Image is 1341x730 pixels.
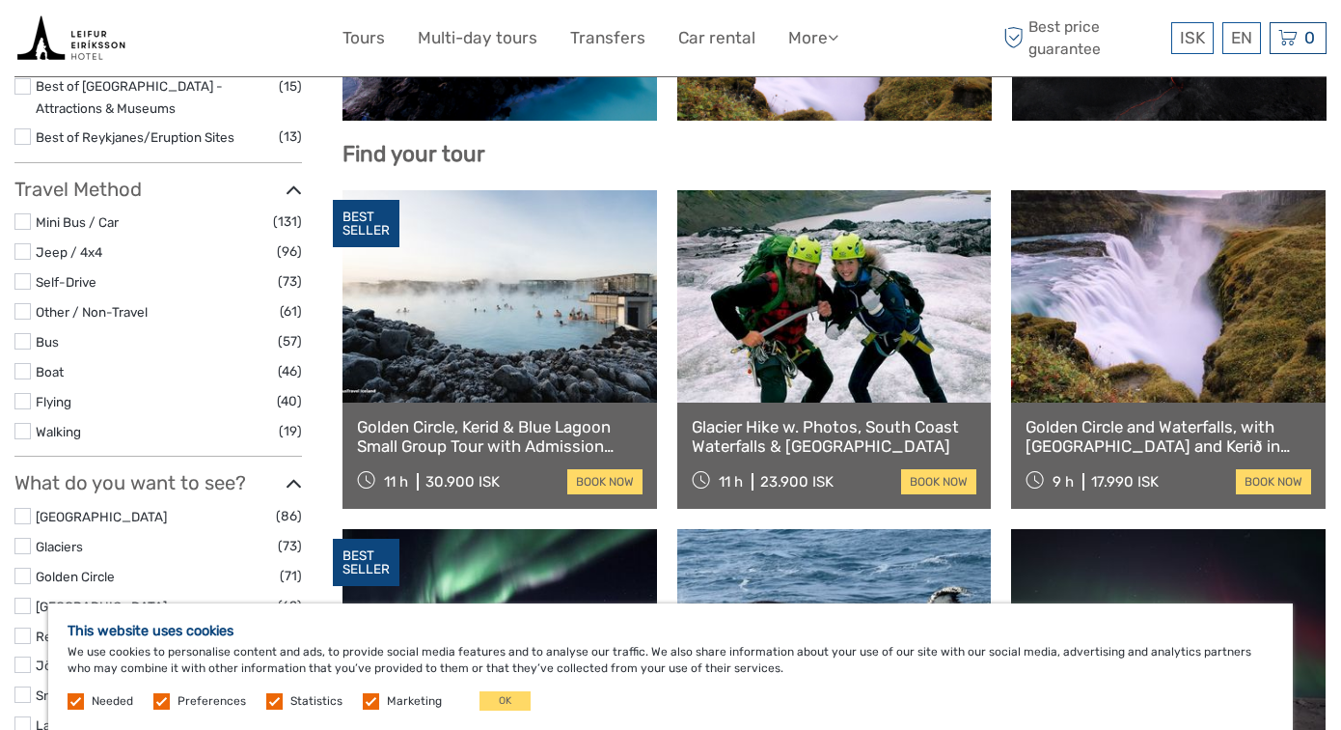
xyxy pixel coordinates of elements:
[36,599,167,614] a: [GEOGRAPHIC_DATA]
[280,300,302,323] span: (61)
[48,604,1293,730] div: We use cookies to personalise content and ads, to provide social media features and to analyse ou...
[333,200,399,248] div: BEST SELLER
[279,75,302,98] span: (15)
[1301,28,1318,47] span: 0
[36,214,119,230] a: Mini Bus / Car
[277,240,302,263] span: (96)
[36,629,97,644] a: Reykjanes
[36,539,83,554] a: Glaciers
[760,473,834,491] div: 23.900 ISK
[36,304,148,320] a: Other / Non-Travel
[1222,22,1261,54] div: EN
[279,420,302,442] span: (19)
[1053,473,1074,491] span: 9 h
[342,141,485,167] b: Find your tour
[425,473,500,491] div: 30.900 ISK
[36,394,71,409] a: Flying
[36,509,167,524] a: [GEOGRAPHIC_DATA]
[278,330,302,352] span: (57)
[788,24,838,52] a: More
[178,693,246,710] label: Preferences
[719,473,743,491] span: 11 h
[36,364,64,379] a: Boat
[278,270,302,293] span: (73)
[36,129,234,145] a: Best of Reykjanes/Eruption Sites
[418,24,537,52] a: Multi-day tours
[36,688,110,703] a: Snæfellsnes
[333,539,399,587] div: BEST SELLER
[280,565,302,587] span: (71)
[479,691,531,711] button: OK
[279,126,302,148] span: (13)
[14,14,127,62] img: Book tours and activities with live availability from the tour operators in Iceland that we have ...
[1026,417,1311,457] a: Golden Circle and Waterfalls, with [GEOGRAPHIC_DATA] and Kerið in small group
[1236,469,1311,494] a: book now
[273,211,302,233] span: (131)
[36,274,96,290] a: Self-Drive
[278,595,302,617] span: (62)
[692,417,977,457] a: Glacier Hike w. Photos, South Coast Waterfalls & [GEOGRAPHIC_DATA]
[342,24,385,52] a: Tours
[14,178,302,201] h3: Travel Method
[277,390,302,412] span: (40)
[678,24,755,52] a: Car rental
[999,16,1166,59] span: Best price guarantee
[36,244,102,260] a: Jeep / 4x4
[36,658,244,673] a: Jökulsárlón/[GEOGRAPHIC_DATA]
[278,360,302,382] span: (46)
[278,535,302,557] span: (73)
[36,424,81,439] a: Walking
[36,569,115,584] a: Golden Circle
[222,30,245,53] button: Open LiveChat chat widget
[570,24,645,52] a: Transfers
[36,78,223,116] a: Best of [GEOGRAPHIC_DATA] - Attractions & Museums
[27,34,218,49] p: We're away right now. Please check back later!
[1180,28,1205,47] span: ISK
[14,471,302,494] h3: What do you want to see?
[357,417,643,457] a: Golden Circle, Kerid & Blue Lagoon Small Group Tour with Admission Ticket
[384,473,408,491] span: 11 h
[1091,473,1159,491] div: 17.990 ISK
[567,469,643,494] a: book now
[68,623,1273,639] h5: This website uses cookies
[290,693,342,710] label: Statistics
[276,505,302,527] span: (86)
[901,469,976,494] a: book now
[92,693,133,710] label: Needed
[387,693,442,710] label: Marketing
[36,334,59,350] a: Bus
